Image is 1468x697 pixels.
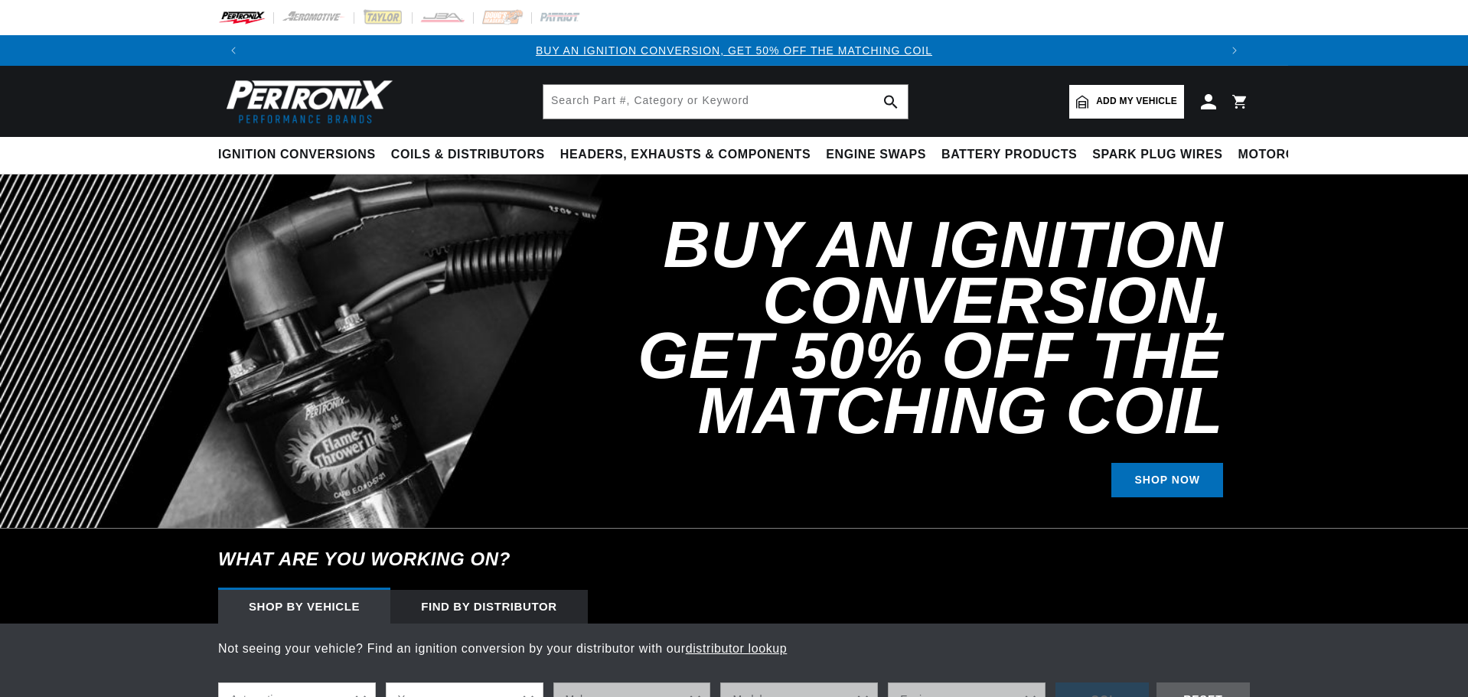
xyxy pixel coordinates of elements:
span: Motorcycle [1238,147,1329,163]
h2: Buy an Ignition Conversion, Get 50% off the Matching Coil [569,217,1223,438]
summary: Headers, Exhausts & Components [553,137,818,173]
span: Add my vehicle [1096,94,1177,109]
div: Shop by vehicle [218,590,390,624]
summary: Battery Products [934,137,1085,173]
summary: Engine Swaps [818,137,934,173]
button: Translation missing: en.sections.announcements.next_announcement [1219,35,1250,66]
span: Coils & Distributors [391,147,545,163]
a: distributor lookup [686,642,788,655]
summary: Spark Plug Wires [1085,137,1230,173]
span: Ignition Conversions [218,147,376,163]
button: Translation missing: en.sections.announcements.previous_announcement [218,35,249,66]
img: Pertronix [218,75,394,128]
a: BUY AN IGNITION CONVERSION, GET 50% OFF THE MATCHING COIL [536,44,932,57]
div: Announcement [249,42,1219,59]
div: 1 of 3 [249,42,1219,59]
div: Find by Distributor [390,590,588,624]
p: Not seeing your vehicle? Find an ignition conversion by your distributor with our [218,639,1250,659]
span: Engine Swaps [826,147,926,163]
summary: Motorcycle [1231,137,1337,173]
summary: Coils & Distributors [383,137,553,173]
summary: Ignition Conversions [218,137,383,173]
span: Headers, Exhausts & Components [560,147,811,163]
button: search button [874,85,908,119]
input: Search Part #, Category or Keyword [543,85,908,119]
span: Spark Plug Wires [1092,147,1222,163]
a: Add my vehicle [1069,85,1184,119]
a: SHOP NOW [1111,463,1223,497]
span: Battery Products [941,147,1077,163]
h6: What are you working on? [180,529,1288,590]
slideshow-component: Translation missing: en.sections.announcements.announcement_bar [180,35,1288,66]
